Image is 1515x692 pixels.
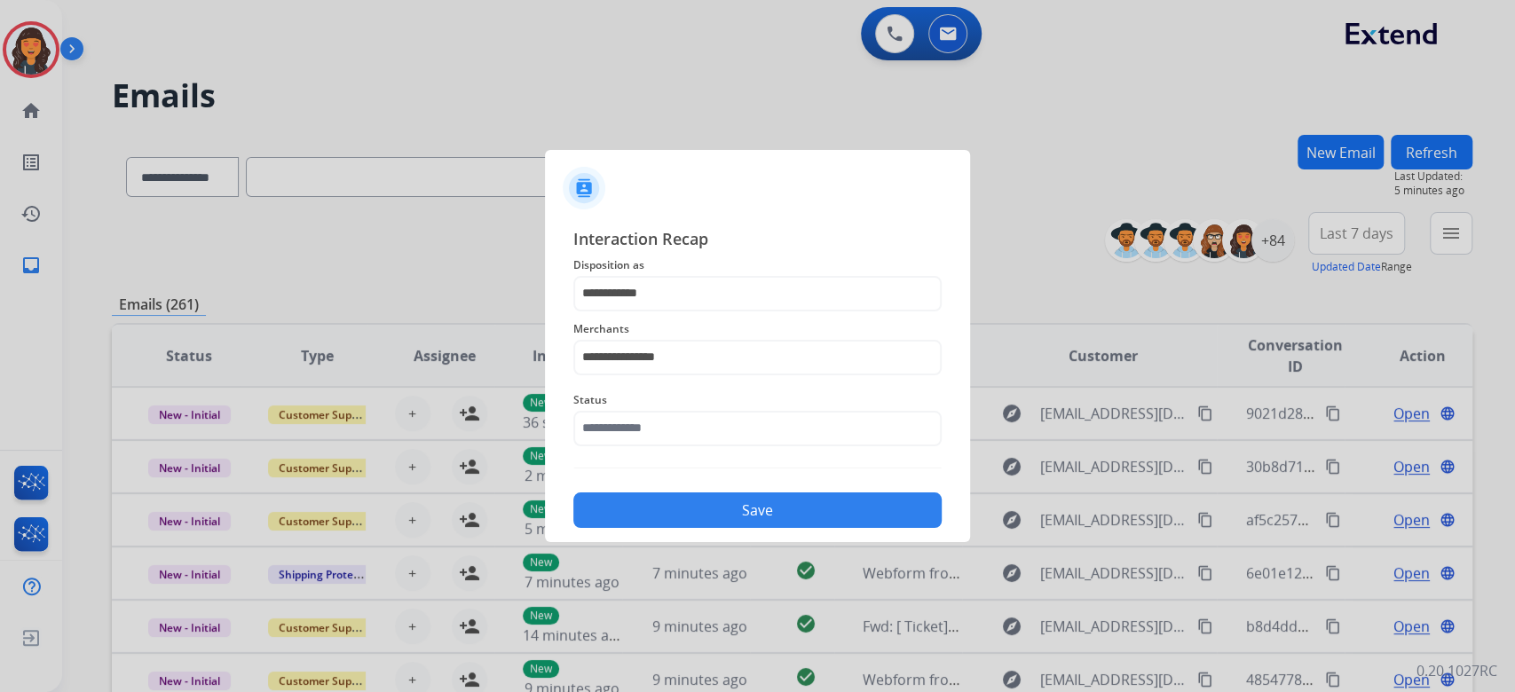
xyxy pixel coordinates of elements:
span: Interaction Recap [573,226,942,255]
span: Merchants [573,318,942,340]
span: Status [573,389,942,411]
img: contact-recap-line.svg [573,468,942,468]
p: 0.20.1027RC [1416,660,1497,681]
img: contactIcon [563,167,605,209]
button: Save [573,492,942,528]
span: Disposition as [573,255,942,276]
